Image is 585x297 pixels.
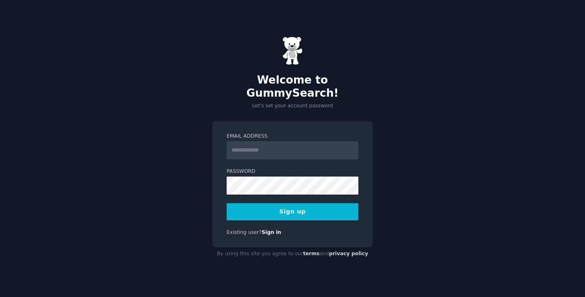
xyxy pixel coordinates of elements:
span: Existing user? [227,229,262,235]
label: Email Address [227,133,358,140]
h2: Welcome to GummySearch! [212,74,373,100]
button: Sign up [227,203,358,220]
label: Password [227,168,358,175]
a: Sign in [262,229,281,235]
a: privacy policy [329,251,368,256]
div: By using this site you agree to our and [212,247,373,261]
a: terms [303,251,319,256]
p: Let's set your account password [212,102,373,110]
img: Gummy Bear [282,36,303,65]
